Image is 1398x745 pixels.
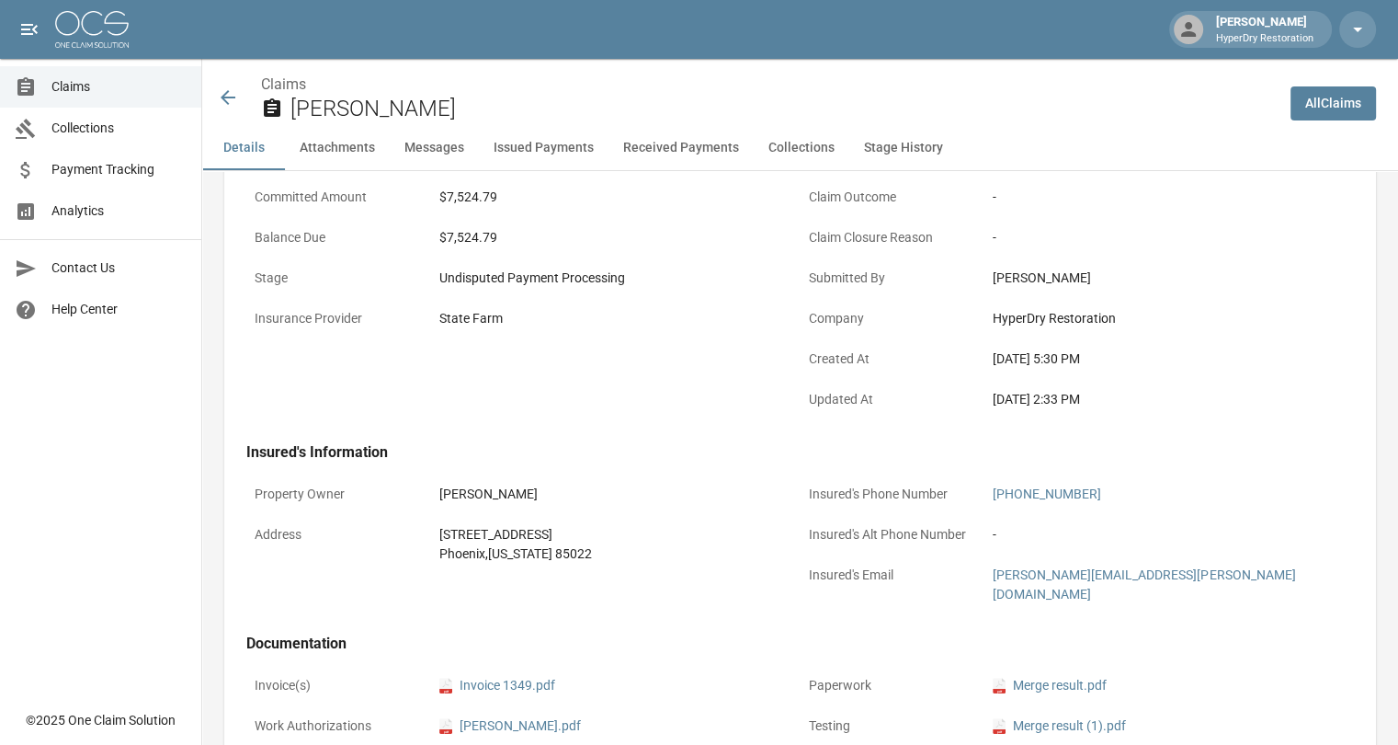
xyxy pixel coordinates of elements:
[11,11,48,48] button: open drawer
[51,77,187,97] span: Claims
[801,668,985,704] p: Paperwork
[993,228,1346,247] div: -
[801,517,985,553] p: Insured's Alt Phone Number
[246,668,431,704] p: Invoice(s)
[801,708,985,744] p: Testing
[51,258,187,278] span: Contact Us
[993,487,1101,501] a: [PHONE_NUMBER]
[993,309,1346,328] div: HyperDry Restoration
[246,220,431,256] p: Balance Due
[290,96,1276,122] h2: [PERSON_NAME]
[439,544,792,564] div: Phoenix , [US_STATE] 85022
[1209,13,1321,46] div: [PERSON_NAME]
[246,260,431,296] p: Stage
[246,476,431,512] p: Property Owner
[801,220,985,256] p: Claim Closure Reason
[390,126,479,170] button: Messages
[51,160,187,179] span: Payment Tracking
[849,126,958,170] button: Stage History
[439,269,792,288] div: Undisputed Payment Processing
[801,341,985,377] p: Created At
[439,525,792,544] div: [STREET_ADDRESS]
[439,716,581,736] a: pdf[PERSON_NAME].pdf
[439,228,792,247] div: $7,524.79
[1290,86,1376,120] a: AllClaims
[801,260,985,296] p: Submitted By
[801,557,985,593] p: Insured's Email
[439,485,792,504] div: [PERSON_NAME]
[51,201,187,221] span: Analytics
[993,390,1346,409] div: [DATE] 2:33 PM
[993,676,1107,695] a: pdfMerge result.pdf
[993,716,1126,736] a: pdfMerge result (1).pdf
[993,567,1295,602] a: [PERSON_NAME][EMAIL_ADDRESS][PERSON_NAME][DOMAIN_NAME]
[285,126,390,170] button: Attachments
[246,179,431,215] p: Committed Amount
[261,74,1276,96] nav: breadcrumb
[246,301,431,337] p: Insurance Provider
[801,476,985,512] p: Insured's Phone Number
[439,309,792,328] div: State Farm
[993,350,1346,369] div: [DATE] 5:30 PM
[246,635,1354,653] h4: Documentation
[51,300,187,319] span: Help Center
[439,676,555,695] a: pdfInvoice 1349.pdf
[754,126,849,170] button: Collections
[608,126,754,170] button: Received Payments
[55,11,129,48] img: ocs-logo-white-transparent.png
[26,711,176,729] div: © 2025 One Claim Solution
[246,443,1354,462] h4: Insured's Information
[801,301,985,337] p: Company
[261,75,306,93] a: Claims
[1216,31,1313,47] p: HyperDry Restoration
[246,708,431,744] p: Work Authorizations
[202,126,285,170] button: Details
[479,126,608,170] button: Issued Payments
[202,126,1398,170] div: anchor tabs
[993,188,1346,207] div: -
[993,269,1346,288] div: [PERSON_NAME]
[993,525,1346,544] div: -
[246,517,431,553] p: Address
[439,188,792,207] div: $7,524.79
[51,119,187,138] span: Collections
[801,382,985,418] p: Updated At
[801,179,985,215] p: Claim Outcome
